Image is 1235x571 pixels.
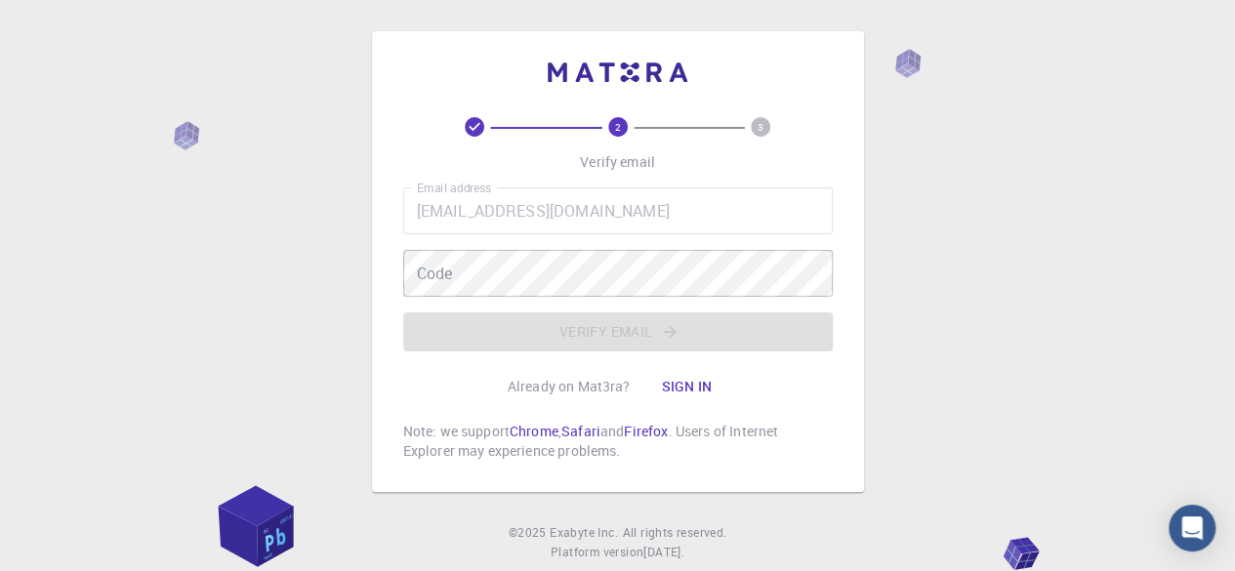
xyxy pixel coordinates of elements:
a: Exabyte Inc. [550,523,618,543]
span: © 2025 [509,523,550,543]
a: Chrome [510,422,558,440]
text: 2 [615,120,621,134]
text: 3 [758,120,763,134]
span: Platform version [551,543,643,562]
span: All rights reserved. [622,523,726,543]
button: Sign in [645,367,727,406]
p: Already on Mat3ra? [508,377,631,396]
a: [DATE]. [643,543,684,562]
p: Note: we support , and . Users of Internet Explorer may experience problems. [403,422,833,461]
div: Open Intercom Messenger [1169,505,1215,551]
a: Firefox [624,422,668,440]
label: Email address [417,180,491,196]
p: Verify email [580,152,655,172]
a: Safari [561,422,600,440]
span: Exabyte Inc. [550,524,618,540]
span: [DATE] . [643,544,684,559]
